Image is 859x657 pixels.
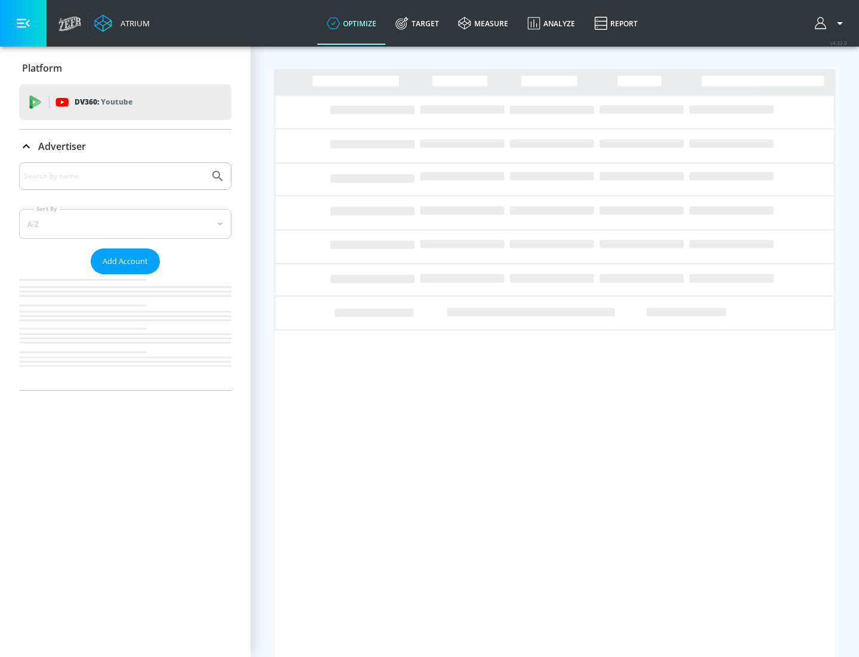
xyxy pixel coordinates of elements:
div: Platform [19,51,231,85]
a: Analyze [518,2,585,45]
a: measure [449,2,518,45]
a: Target [386,2,449,45]
a: optimize [317,2,386,45]
p: Advertiser [38,140,86,153]
span: Add Account [103,254,148,268]
input: Search by name [24,168,205,184]
nav: list of Advertiser [19,274,231,390]
div: Atrium [116,18,150,29]
div: A-Z [19,209,231,239]
label: Sort By [34,205,60,213]
p: Youtube [101,96,132,108]
p: DV360: [75,96,132,109]
div: DV360: Youtube [19,84,231,120]
span: v 4.32.0 [830,39,847,46]
div: Advertiser [19,162,231,390]
div: Advertiser [19,130,231,163]
button: Add Account [91,248,160,274]
a: Report [585,2,647,45]
p: Platform [22,62,62,75]
a: Atrium [94,14,150,32]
